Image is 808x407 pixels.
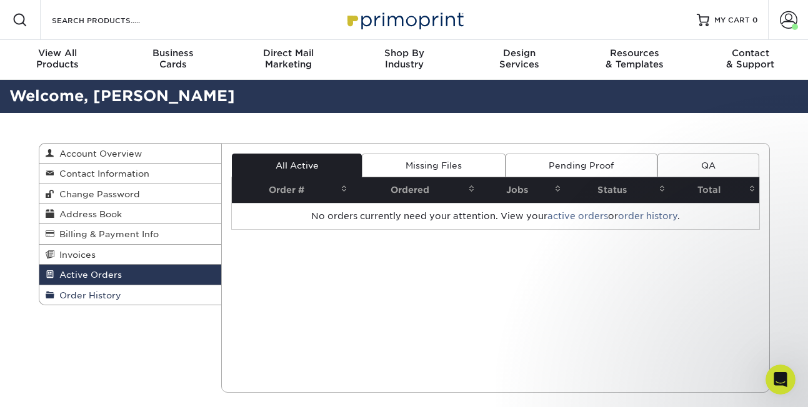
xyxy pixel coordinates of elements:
[565,177,669,203] th: Status
[54,149,142,159] span: Account Overview
[116,40,231,80] a: BusinessCards
[231,47,346,70] div: Marketing
[54,270,122,280] span: Active Orders
[752,16,758,24] span: 0
[39,265,222,285] a: Active Orders
[54,169,149,179] span: Contact Information
[51,12,172,27] input: SEARCH PRODUCTS.....
[54,290,121,300] span: Order History
[346,47,462,70] div: Industry
[462,47,577,70] div: Services
[346,40,462,80] a: Shop ByIndustry
[54,209,122,219] span: Address Book
[351,177,479,203] th: Ordered
[231,47,346,59] span: Direct Mail
[577,40,693,80] a: Resources& Templates
[54,250,96,260] span: Invoices
[692,47,808,59] span: Contact
[39,184,222,204] a: Change Password
[116,47,231,59] span: Business
[232,203,759,229] td: No orders currently need your attention. View your or .
[618,211,677,221] a: order history
[346,47,462,59] span: Shop By
[116,47,231,70] div: Cards
[669,177,759,203] th: Total
[231,40,346,80] a: Direct MailMarketing
[39,245,222,265] a: Invoices
[462,40,577,80] a: DesignServices
[39,204,222,224] a: Address Book
[39,285,222,305] a: Order History
[39,224,222,244] a: Billing & Payment Info
[577,47,693,59] span: Resources
[39,144,222,164] a: Account Overview
[577,47,693,70] div: & Templates
[692,47,808,70] div: & Support
[362,154,505,177] a: Missing Files
[54,229,159,239] span: Billing & Payment Info
[506,154,657,177] a: Pending Proof
[39,164,222,184] a: Contact Information
[657,154,759,177] a: QA
[479,177,565,203] th: Jobs
[462,47,577,59] span: Design
[54,189,140,199] span: Change Password
[692,40,808,80] a: Contact& Support
[342,6,467,33] img: Primoprint
[766,365,796,395] iframe: Intercom live chat
[232,154,362,177] a: All Active
[547,211,608,221] a: active orders
[232,177,351,203] th: Order #
[714,15,750,26] span: MY CART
